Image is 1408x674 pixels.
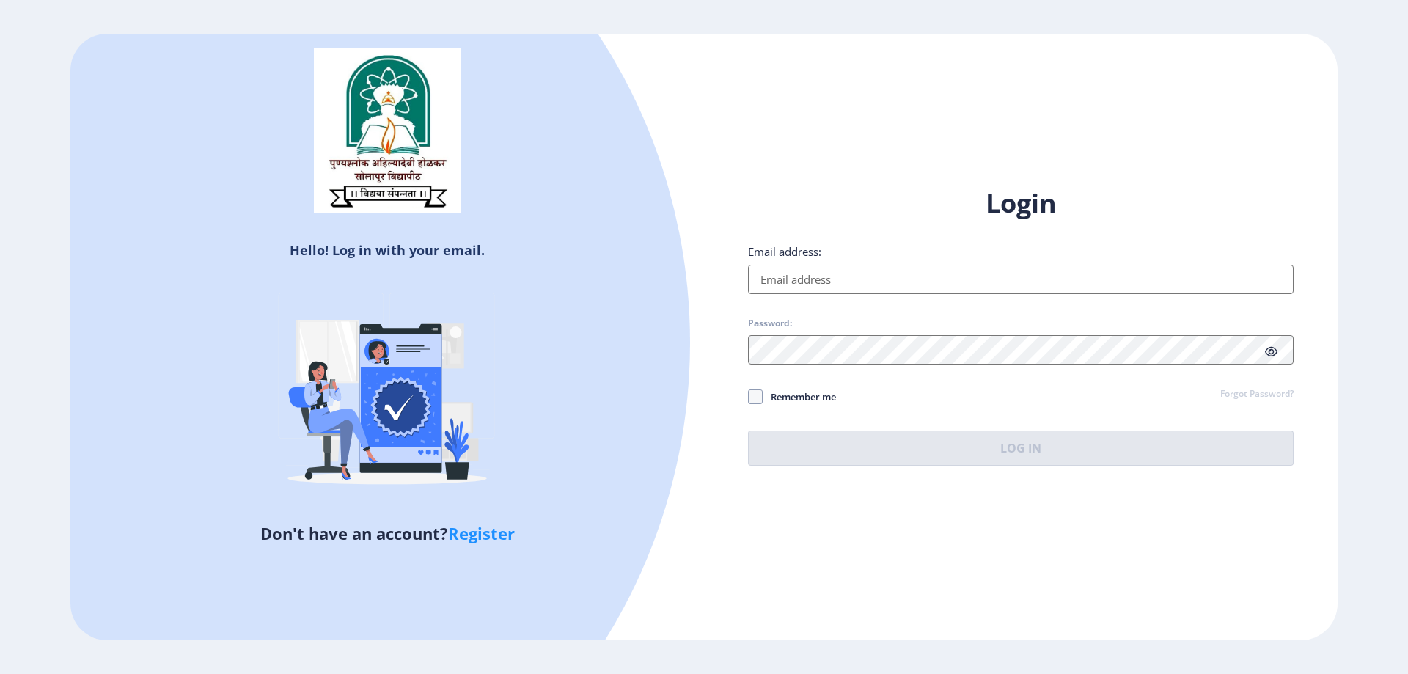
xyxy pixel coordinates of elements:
[748,265,1294,294] input: Email address
[748,318,792,329] label: Password:
[748,431,1294,466] button: Log In
[1220,388,1294,401] a: Forgot Password?
[763,388,836,406] span: Remember me
[448,522,515,544] a: Register
[748,186,1294,221] h1: Login
[314,48,461,214] img: sulogo.png
[748,244,821,259] label: Email address:
[81,521,693,545] h5: Don't have an account?
[259,265,516,521] img: Verified-rafiki.svg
